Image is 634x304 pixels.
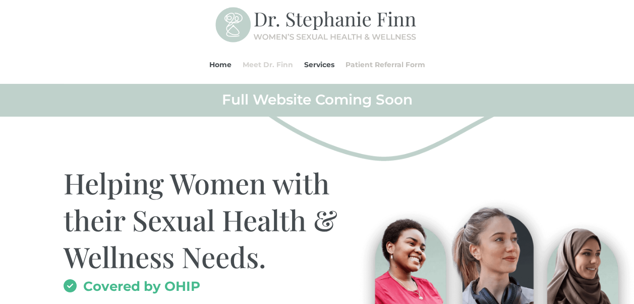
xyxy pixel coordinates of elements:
a: Meet Dr. Finn [243,45,293,84]
a: Patient Referral Form [345,45,425,84]
a: Services [304,45,334,84]
h2: Full Website Coming Soon [64,90,571,114]
h1: Helping Women with their Sexual Health & Wellness Needs. [64,165,362,280]
a: Home [209,45,232,84]
h2: Covered by OHIP [64,280,362,298]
